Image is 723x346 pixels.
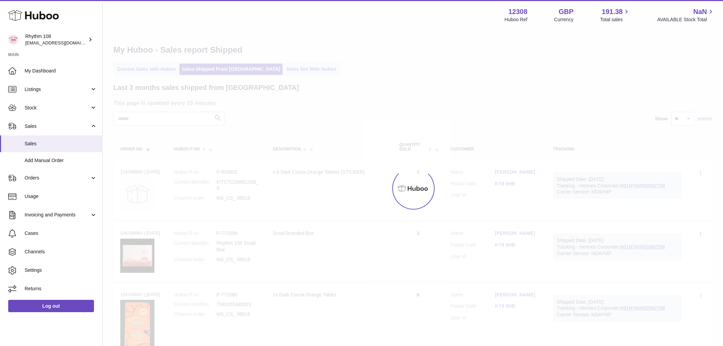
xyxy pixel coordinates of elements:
a: Log out [8,300,94,312]
span: Settings [25,267,97,274]
a: NaN AVAILABLE Stock Total [657,7,715,23]
span: Listings [25,86,90,93]
span: Orders [25,175,90,181]
a: 191.38 Total sales [600,7,630,23]
span: My Dashboard [25,68,97,74]
img: internalAdmin-12308@internal.huboo.com [8,35,18,45]
span: NaN [693,7,707,16]
strong: GBP [559,7,573,16]
span: Total sales [600,16,630,23]
div: Rhythm 108 [25,33,87,46]
span: Sales [25,141,97,147]
span: Returns [25,285,97,292]
div: Currency [554,16,574,23]
span: Usage [25,193,97,200]
div: Huboo Ref [505,16,528,23]
span: Cases [25,230,97,237]
span: Channels [25,249,97,255]
strong: 12308 [508,7,528,16]
span: 191.38 [602,7,623,16]
span: Sales [25,123,90,130]
span: Add Manual Order [25,157,97,164]
span: Stock [25,105,90,111]
span: AVAILABLE Stock Total [657,16,715,23]
span: [EMAIL_ADDRESS][DOMAIN_NAME] [25,40,100,45]
span: Invoicing and Payments [25,212,90,218]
